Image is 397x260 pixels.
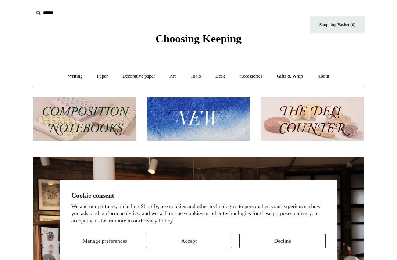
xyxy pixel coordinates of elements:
h2: Cookie consent [71,192,326,200]
a: Accessories [233,67,269,86]
img: New.jpg__PID:f73bdf93-380a-4a35-bcfe-7823039498e1 [147,97,250,141]
a: Choosing Keeping [155,38,242,43]
a: Art [163,67,182,86]
button: Decline [239,234,326,248]
button: Accept [146,234,232,248]
a: Decorative paper [116,67,162,86]
span: Manage preferences [83,238,127,244]
span: Choosing Keeping [155,32,242,44]
a: Shopping Basket (0) [310,16,365,33]
a: Desk [209,67,232,86]
a: Tools [184,67,208,86]
a: Privacy Policy [140,218,173,224]
a: About [311,67,336,86]
img: 202302 Composition ledgers.jpg__PID:69722ee6-fa44-49dd-a067-31375e5d54ec [33,97,136,141]
img: The Deli Counter [261,97,364,141]
button: Manage preferences [71,234,139,248]
a: Writing [61,67,89,86]
p: We and our partners, including Shopify, use cookies and other technologies to personalize your ex... [71,203,326,225]
a: Paper [90,67,115,86]
a: Gifts & Wrap [270,67,310,86]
